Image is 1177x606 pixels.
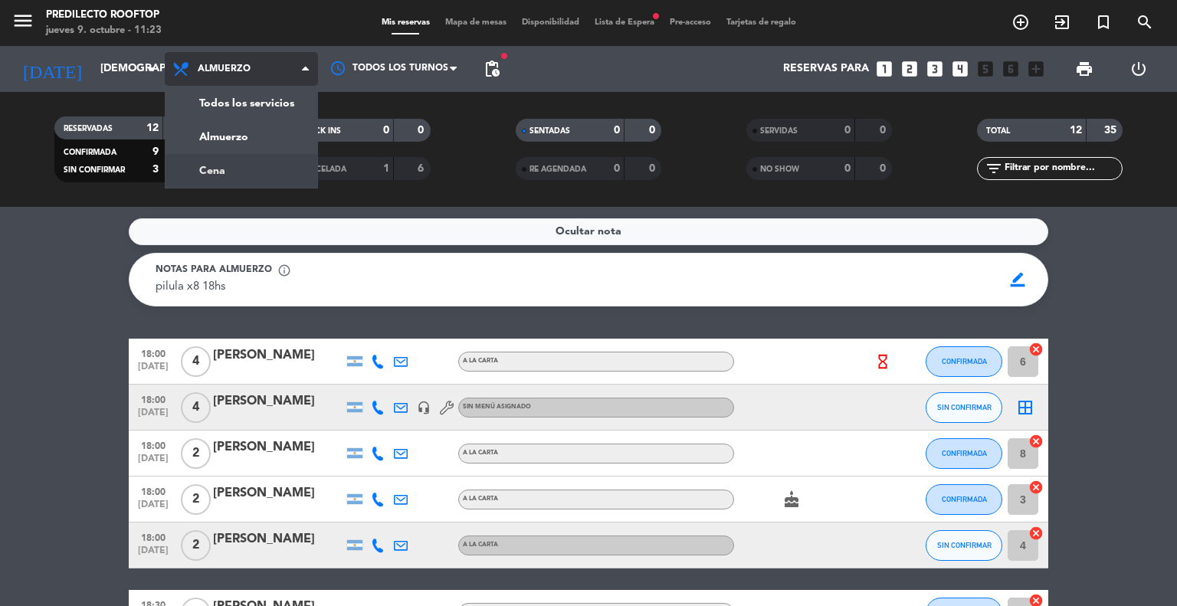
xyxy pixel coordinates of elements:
span: border_color [1003,265,1033,294]
div: LOG OUT [1111,46,1166,92]
span: NO SHOW [760,165,799,173]
span: [DATE] [134,454,172,471]
i: border_all [1016,398,1034,417]
span: Sin menú asignado [463,404,531,410]
button: CONFIRMADA [926,484,1002,515]
span: fiber_manual_record [651,11,661,21]
a: Cena [166,154,317,188]
span: 18:00 [134,528,172,545]
button: menu [11,9,34,38]
div: [PERSON_NAME] [213,437,343,457]
strong: 1 [383,163,389,174]
span: 18:00 [134,436,172,454]
strong: 0 [880,163,889,174]
span: 2 [181,530,211,561]
i: cancel [1028,480,1044,495]
div: jueves 9. octubre - 11:23 [46,23,162,38]
i: looks_5 [975,59,995,79]
i: cancel [1028,342,1044,357]
strong: 0 [614,163,620,174]
i: looks_6 [1001,59,1021,79]
strong: 0 [418,125,427,136]
span: A LA CARTA [463,358,498,364]
span: [DATE] [134,408,172,425]
span: Mapa de mesas [438,18,514,27]
i: add_circle_outline [1011,13,1030,31]
i: looks_4 [950,59,970,79]
span: RE AGENDADA [529,165,586,173]
span: 18:00 [134,390,172,408]
i: add_box [1026,59,1046,79]
span: CONFIRMADA [942,449,987,457]
i: cancel [1028,434,1044,449]
i: exit_to_app [1053,13,1071,31]
span: CHECK INS [299,127,341,135]
span: Notas para almuerzo [156,263,272,278]
span: Disponibilidad [514,18,587,27]
i: cancel [1028,526,1044,541]
span: print [1075,60,1093,78]
i: headset_mic [417,401,431,414]
span: info_outline [277,264,291,277]
strong: 6 [418,163,427,174]
span: CONFIRMADA [942,357,987,365]
strong: 0 [844,163,851,174]
strong: 0 [649,125,658,136]
span: A LA CARTA [463,496,498,502]
span: SENTADAS [529,127,570,135]
span: 2 [181,484,211,515]
span: Tarjetas de regalo [719,18,804,27]
span: CANCELADA [299,165,346,173]
span: 4 [181,392,211,423]
i: search [1136,13,1154,31]
div: [PERSON_NAME] [213,346,343,365]
span: SIN CONFIRMAR [937,403,992,411]
button: CONFIRMADA [926,346,1002,377]
span: 4 [181,346,211,377]
span: [DATE] [134,500,172,517]
i: cake [782,490,801,509]
input: Filtrar por nombre... [1003,160,1122,177]
i: looks_one [874,59,894,79]
i: filter_list [985,159,1003,178]
strong: 12 [1070,125,1082,136]
strong: 12 [146,123,159,133]
a: Almuerzo [166,120,317,154]
span: Reservas para [783,63,869,75]
button: CONFIRMADA [926,438,1002,469]
span: Almuerzo [198,64,251,74]
button: SIN CONFIRMAR [926,392,1002,423]
span: Pre-acceso [662,18,719,27]
span: 2 [181,438,211,469]
span: CONFIRMADA [942,495,987,503]
span: Mis reservas [374,18,438,27]
strong: 35 [1104,125,1120,136]
span: A LA CARTA [463,450,498,456]
span: A LA CARTA [463,542,498,548]
div: [PERSON_NAME] [213,529,343,549]
span: 18:00 [134,482,172,500]
i: menu [11,9,34,32]
span: SIN CONFIRMAR [64,166,125,174]
span: SERVIDAS [760,127,798,135]
strong: 0 [614,125,620,136]
span: fiber_manual_record [500,51,509,61]
span: TOTAL [986,127,1010,135]
i: arrow_drop_down [143,60,161,78]
span: SIN CONFIRMAR [937,541,992,549]
span: Ocultar nota [556,223,621,241]
strong: 0 [844,125,851,136]
strong: 0 [383,125,389,136]
button: SIN CONFIRMAR [926,530,1002,561]
span: pilula x8 18hs [156,281,225,293]
i: looks_3 [925,59,945,79]
span: RESERVADAS [64,125,113,133]
i: power_settings_new [1129,60,1148,78]
div: Predilecto Rooftop [46,8,162,23]
strong: 0 [880,125,889,136]
span: pending_actions [483,60,501,78]
i: hourglass_empty [874,353,891,370]
i: [DATE] [11,52,93,86]
span: CONFIRMADA [64,149,116,156]
strong: 9 [152,146,159,157]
